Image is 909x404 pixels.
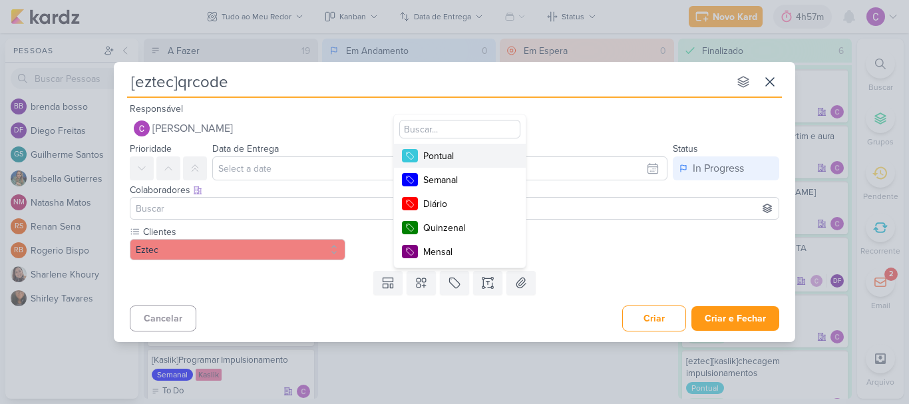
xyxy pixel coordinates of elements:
[399,120,520,138] input: Buscar...
[423,149,510,163] div: Pontual
[394,192,526,216] button: Diário
[133,200,776,216] input: Buscar
[394,168,526,192] button: Semanal
[130,116,779,140] button: [PERSON_NAME]
[130,143,172,154] label: Prioridade
[394,144,526,168] button: Pontual
[673,156,779,180] button: In Progress
[394,240,526,264] button: Mensal
[673,143,698,154] label: Status
[130,183,779,197] div: Colaboradores
[394,216,526,240] button: Quinzenal
[130,239,345,260] button: Eztec
[142,225,345,239] label: Clientes
[423,173,510,187] div: Semanal
[130,305,196,331] button: Cancelar
[212,156,667,180] input: Select a date
[622,305,686,331] button: Criar
[691,306,779,331] button: Criar e Fechar
[130,103,183,114] label: Responsável
[152,120,233,136] span: [PERSON_NAME]
[423,221,510,235] div: Quinzenal
[134,120,150,136] img: Carlos Lima
[212,143,279,154] label: Data de Entrega
[693,160,744,176] div: In Progress
[423,197,510,211] div: Diário
[423,245,510,259] div: Mensal
[127,70,729,94] input: Kard Sem Título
